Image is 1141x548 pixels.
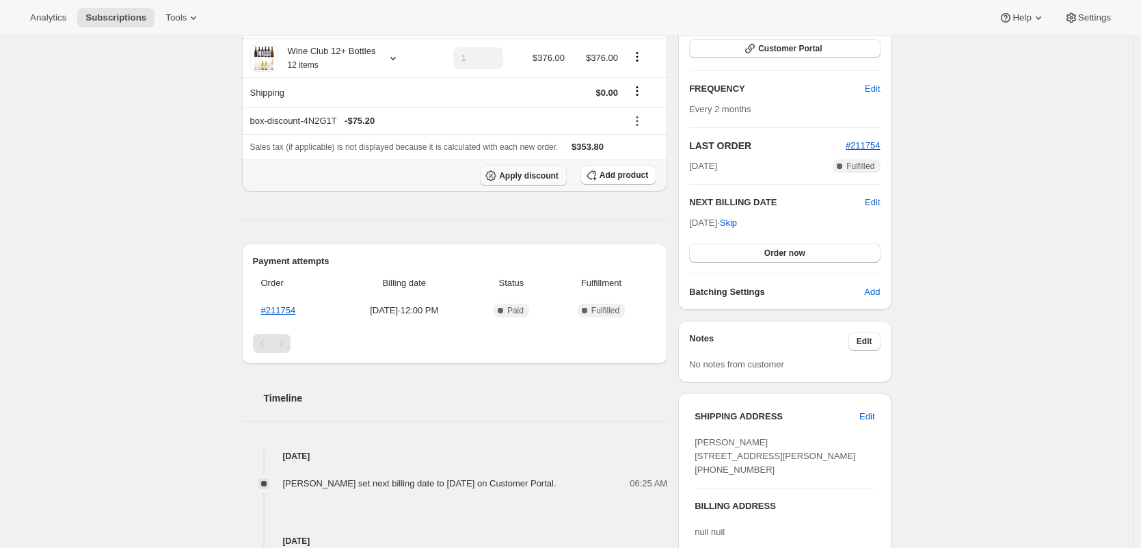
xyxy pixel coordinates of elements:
[630,477,667,491] span: 06:25 AM
[846,161,874,172] span: Fulfilled
[250,142,559,152] span: Sales tax (if applicable) is not displayed because it is calculated with each new order.
[1056,8,1119,27] button: Settings
[689,196,865,209] h2: NEXT BILLING DATE
[283,478,556,488] span: [PERSON_NAME] set next billing date to [DATE] on Customer Portal.
[22,8,75,27] button: Analytics
[689,39,880,58] button: Customer Portal
[476,276,546,290] span: Status
[764,248,805,259] span: Order now
[30,12,66,23] span: Analytics
[586,53,618,63] span: $376.00
[865,196,880,209] button: Edit
[288,60,319,70] small: 12 items
[864,285,880,299] span: Add
[689,244,880,263] button: Order now
[600,170,648,181] span: Add product
[278,44,376,72] div: Wine Club 12+ Bottles
[253,255,657,268] h2: Payment attempts
[848,332,881,351] button: Edit
[689,359,784,369] span: No notes from customer
[851,406,883,428] button: Edit
[689,104,751,114] span: Every 2 months
[1078,12,1111,23] span: Settings
[157,8,209,27] button: Tools
[1012,12,1031,23] span: Help
[856,281,888,303] button: Add
[695,437,856,475] span: [PERSON_NAME] [STREET_ADDRESS][PERSON_NAME] [PHONE_NUMBER]
[507,305,524,316] span: Paid
[253,268,336,298] th: Order
[689,82,865,96] h2: FREQUENCY
[85,12,146,23] span: Subscriptions
[626,49,648,64] button: Product actions
[554,276,648,290] span: Fulfillment
[720,216,737,230] span: Skip
[689,159,717,173] span: [DATE]
[846,140,881,151] a: #211754
[689,285,864,299] h6: Batching Settings
[253,334,657,353] nav: Pagination
[712,212,745,234] button: Skip
[857,78,888,100] button: Edit
[859,410,874,423] span: Edit
[572,142,604,152] span: $353.80
[689,332,848,351] h3: Notes
[499,170,559,181] span: Apply discount
[77,8,155,27] button: Subscriptions
[695,499,874,513] h3: BILLING ADDRESS
[345,114,375,128] span: - $75.20
[991,8,1053,27] button: Help
[533,53,565,63] span: $376.00
[846,139,881,153] button: #211754
[242,77,431,107] th: Shipping
[340,304,469,317] span: [DATE] · 12:00 PM
[695,527,725,537] span: null null
[261,305,296,315] a: #211754
[689,218,737,228] span: [DATE] ·
[165,12,187,23] span: Tools
[242,449,668,463] h4: [DATE]
[264,391,668,405] h2: Timeline
[580,166,656,185] button: Add product
[250,114,619,128] div: box-discount-4N2G1T
[626,83,648,99] button: Shipping actions
[591,305,619,316] span: Fulfilled
[865,82,880,96] span: Edit
[480,166,567,186] button: Apply discount
[857,336,872,347] span: Edit
[695,410,859,423] h3: SHIPPING ADDRESS
[689,139,846,153] h2: LAST ORDER
[758,43,822,54] span: Customer Portal
[340,276,469,290] span: Billing date
[242,534,668,548] h4: [DATE]
[595,88,618,98] span: $0.00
